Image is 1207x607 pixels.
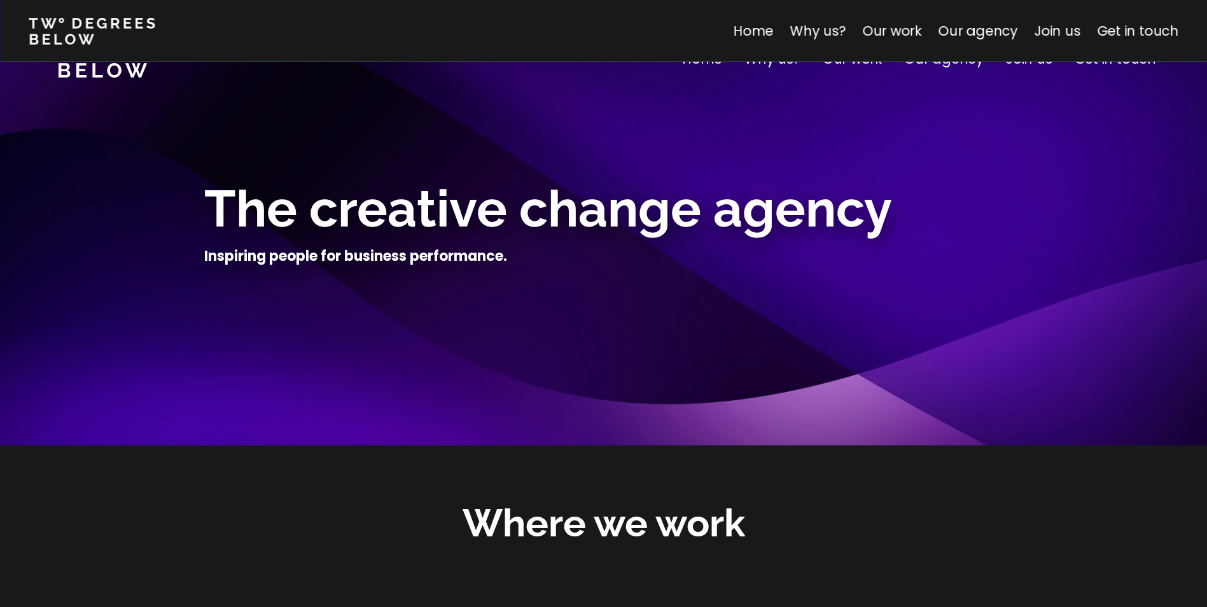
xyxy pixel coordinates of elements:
a: Our work [862,22,921,40]
a: Our agency [938,22,1017,40]
a: Home [733,22,773,40]
a: Get in touch [1097,22,1178,40]
a: Join us [1034,22,1080,40]
h2: Where we work [463,498,745,549]
a: Why us? [790,22,846,40]
span: The creative change agency [204,179,892,239]
h4: Inspiring people for business performance. [204,247,507,266]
